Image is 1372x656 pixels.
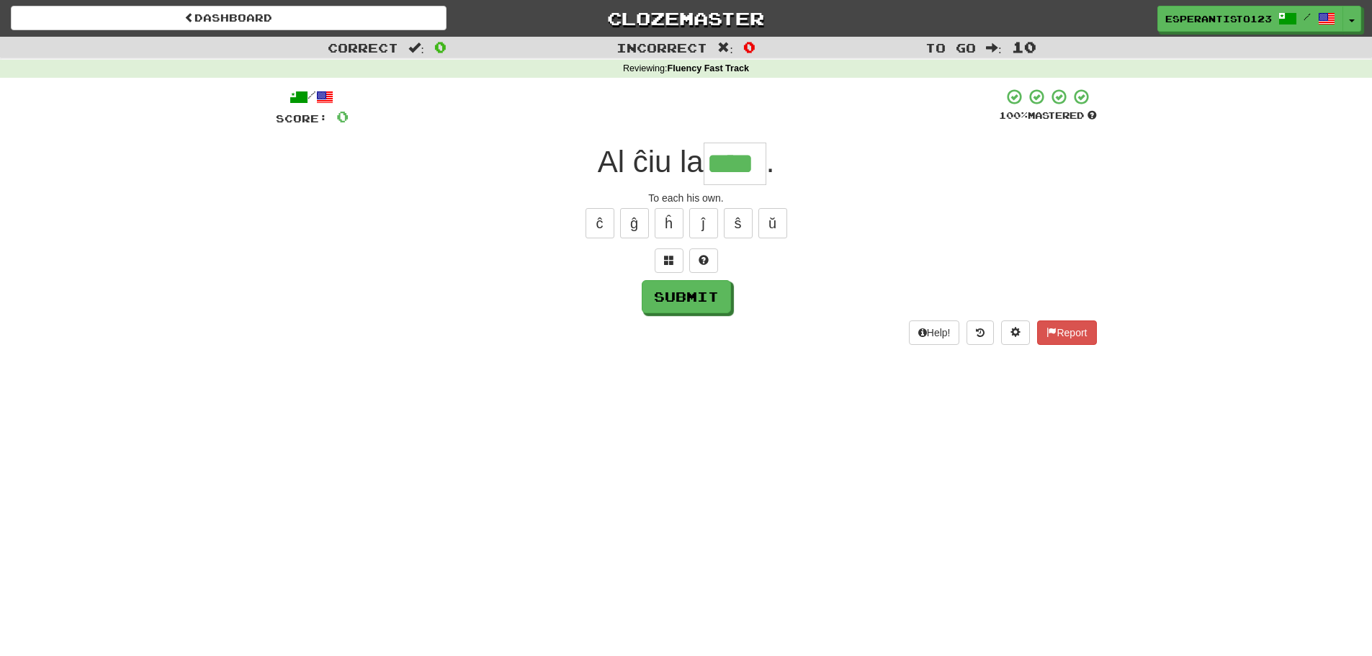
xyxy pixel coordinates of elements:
[717,42,733,54] span: :
[724,208,753,238] button: ŝ
[1157,6,1343,32] a: esperantisto123 /
[1012,38,1036,55] span: 10
[598,145,704,179] span: Al ĉiu la
[11,6,447,30] a: Dashboard
[655,208,683,238] button: ĥ
[276,191,1097,205] div: To each his own.
[1304,12,1311,22] span: /
[616,40,707,55] span: Incorrect
[276,88,349,106] div: /
[328,40,398,55] span: Correct
[689,208,718,238] button: ĵ
[766,145,775,179] span: .
[999,109,1028,121] span: 100 %
[586,208,614,238] button: ĉ
[655,248,683,273] button: Switch sentence to multiple choice alt+p
[743,38,756,55] span: 0
[276,112,328,125] span: Score:
[1165,12,1272,25] span: esperantisto123
[668,63,749,73] strong: Fluency Fast Track
[967,320,994,345] button: Round history (alt+y)
[336,107,349,125] span: 0
[642,280,731,313] button: Submit
[468,6,904,31] a: Clozemaster
[909,320,960,345] button: Help!
[620,208,649,238] button: ĝ
[689,248,718,273] button: Single letter hint - you only get 1 per sentence and score half the points! alt+h
[999,109,1097,122] div: Mastered
[408,42,424,54] span: :
[925,40,976,55] span: To go
[758,208,787,238] button: ŭ
[1037,320,1096,345] button: Report
[986,42,1002,54] span: :
[434,38,447,55] span: 0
